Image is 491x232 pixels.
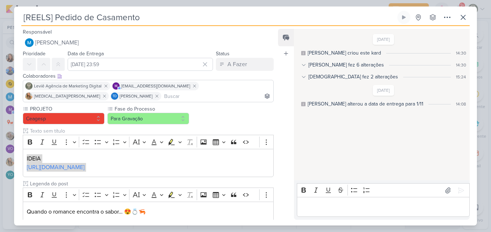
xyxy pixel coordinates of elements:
div: Editor toolbar [23,188,274,202]
span: [MEDICAL_DATA][PERSON_NAME] [34,93,100,99]
div: [PERSON_NAME] fez 6 alterações [308,61,384,69]
div: Colaboradores [23,72,274,80]
img: Yasmin Yumi [25,93,33,100]
div: 14:30 [456,50,466,56]
div: MARIANA alterou a data de entrega para 1/11 [308,100,423,108]
label: Status [216,51,230,57]
input: Kard Sem Título [21,11,396,24]
label: Data de Entrega [68,51,104,57]
span: [PERSON_NAME] [120,93,153,99]
div: mlegnaioli@gmail.com [112,82,120,90]
span: [EMAIL_ADDRESS][DOMAIN_NAME] [121,83,190,89]
button: A Fazer [216,58,274,71]
button: [PERSON_NAME] [23,36,274,49]
div: Editor editing area: main [23,149,274,177]
div: Thais de carvalho [111,93,118,100]
span: Leviê Agência de Marketing Digital [34,83,102,89]
input: Texto sem título [29,127,274,135]
div: 14:08 [456,101,466,107]
label: Fase do Processo [114,105,189,113]
div: Este log é visível à todos no kard [301,102,306,106]
div: MARIANA criou este kard [308,49,381,57]
input: Select a date [68,58,213,71]
input: Buscar [163,92,272,100]
button: Para Gravação [107,113,189,124]
label: Responsável [23,29,52,35]
p: Quando o romance encontra o sabor… 😍💍🦐 [27,207,270,216]
div: Editor editing area: main [297,197,470,217]
div: Ligar relógio [401,14,407,20]
p: m [115,85,118,88]
div: [DEMOGRAPHIC_DATA] fez 2 alterações [308,73,398,81]
label: Prioridade [23,51,46,57]
button: Ceagesp [23,113,104,124]
span: [PERSON_NAME] [35,38,79,47]
div: Este log é visível à todos no kard [301,51,306,55]
div: Editor toolbar [23,135,274,149]
div: 14:30 [456,62,466,68]
p: IDEIA [27,154,270,163]
div: 15:24 [456,74,466,80]
img: MARIANA MIRANDA [25,38,34,47]
input: Texto sem título [29,180,274,188]
a: [URL][DOMAIN_NAME] [27,164,85,171]
img: Leviê Agência de Marketing Digital [25,82,33,90]
label: PROJETO [29,105,104,113]
p: Td [112,95,117,98]
div: Editor toolbar [297,183,470,197]
div: A Fazer [227,60,247,69]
